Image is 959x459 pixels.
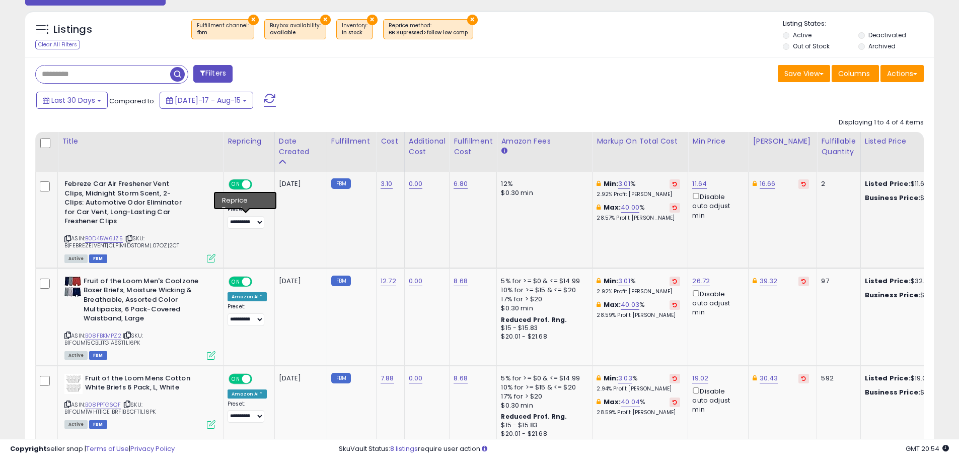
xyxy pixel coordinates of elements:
[320,15,331,25] button: ×
[604,300,621,309] b: Max:
[868,42,896,50] label: Archived
[821,179,852,188] div: 2
[621,300,639,310] a: 40.03
[865,387,920,397] b: Business Price:
[906,444,949,453] span: 2025-09-15 20:54 GMT
[279,374,319,383] div: [DATE]
[228,303,267,326] div: Preset:
[64,401,156,416] span: | SKU: B|FOL|M|WHT|ICE|BRF|BSCFT|L|6PK
[501,136,588,147] div: Amazon Fees
[279,136,323,157] div: Date Created
[228,206,267,229] div: Preset:
[62,136,219,147] div: Title
[865,373,911,383] b: Listed Price:
[501,179,584,188] div: 12%
[501,412,567,421] b: Reduced Prof. Rng.
[197,22,249,37] span: Fulfillment channel :
[409,136,446,157] div: Additional Cost
[467,15,478,25] button: ×
[389,29,468,36] div: BB Supressed>follow low comp
[597,288,680,295] p: 2.92% Profit [PERSON_NAME]
[342,29,367,36] div: in stock
[197,29,249,36] div: fbm
[64,234,179,249] span: | SKU: B|FEBREZE|VENT|CLP|MIDSTORM|.07OZ|2CT
[501,286,584,295] div: 10% for >= $15 & <= $20
[251,277,267,286] span: OFF
[339,444,949,454] div: SkuVault Status: require user action.
[865,388,948,397] div: $19.02
[865,179,948,188] div: $11.64
[692,373,708,383] a: 19.02
[10,444,47,453] strong: Copyright
[454,136,492,157] div: Fulfillment Cost
[270,29,321,36] div: available
[454,276,468,286] a: 8.68
[865,277,948,286] div: $32.94
[86,444,129,453] a: Terms of Use
[85,374,207,395] b: Fruit of the Loom Mens Cotton White Briefs 6 Pack, L, White
[228,401,267,423] div: Preset:
[793,42,830,50] label: Out of Stock
[839,118,924,127] div: Displaying 1 to 4 of 4 items
[454,373,468,383] a: 8.68
[89,351,107,360] span: FBM
[597,191,680,198] p: 2.92% Profit [PERSON_NAME]
[783,19,934,29] p: Listing States:
[51,95,95,105] span: Last 30 Days
[175,95,241,105] span: [DATE]-17 - Aug-15
[64,254,88,263] span: All listings currently available for purchase on Amazon
[865,276,911,286] b: Listed Price:
[760,373,778,383] a: 30.43
[130,444,175,453] a: Privacy Policy
[597,136,684,147] div: Markup on Total Cost
[501,188,584,198] div: $0.30 min
[501,324,584,333] div: $15 - $15.83
[760,276,778,286] a: 39.32
[865,136,952,147] div: Listed Price
[793,31,812,39] label: Active
[230,374,242,383] span: ON
[501,374,584,383] div: 5% for >= $0 & <= $14.99
[64,277,81,297] img: 31PbybQe31L._SL40_.jpg
[228,389,267,399] div: Amazon AI *
[84,277,206,326] b: Fruit of the Loom Men's Coolzone Boxer Briefs, Moisture Wicking & Breathable, Assorted Color Mult...
[36,92,108,109] button: Last 30 Days
[228,195,267,204] div: Amazon AI *
[604,397,621,407] b: Max:
[501,421,584,430] div: $15 - $15.83
[85,332,121,340] a: B08FBKMPZ2
[501,392,584,401] div: 17% for > $20
[604,179,619,188] b: Min:
[604,203,621,212] b: Max:
[501,315,567,324] b: Reduced Prof. Rng.
[64,351,88,360] span: All listings currently available for purchase on Amazon
[230,277,242,286] span: ON
[618,179,630,189] a: 3.01
[597,398,680,416] div: %
[53,23,92,37] h5: Listings
[597,277,680,295] div: %
[64,277,215,359] div: ASIN:
[367,15,378,25] button: ×
[821,374,852,383] div: 592
[331,276,351,286] small: FBM
[593,132,688,172] th: The percentage added to the cost of goods (COGS) that forms the calculator for Min & Max prices.
[10,444,175,454] div: seller snap | |
[64,332,143,347] span: | SKU: B|FOL|M|5CBL1TG|ASST|L|6PK
[692,288,741,317] div: Disable auto adjust min
[64,374,215,428] div: ASIN:
[597,203,680,222] div: %
[618,276,630,286] a: 3.01
[692,385,741,415] div: Disable auto adjust min
[230,180,242,189] span: ON
[85,234,123,243] a: B0D45W6JZ5
[880,65,924,82] button: Actions
[692,136,744,147] div: Min Price
[381,373,394,383] a: 7.88
[409,373,423,383] a: 0.00
[109,96,156,106] span: Compared to:
[228,292,267,301] div: Amazon AI *
[64,179,215,261] div: ASIN:
[251,374,267,383] span: OFF
[692,276,710,286] a: 26.72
